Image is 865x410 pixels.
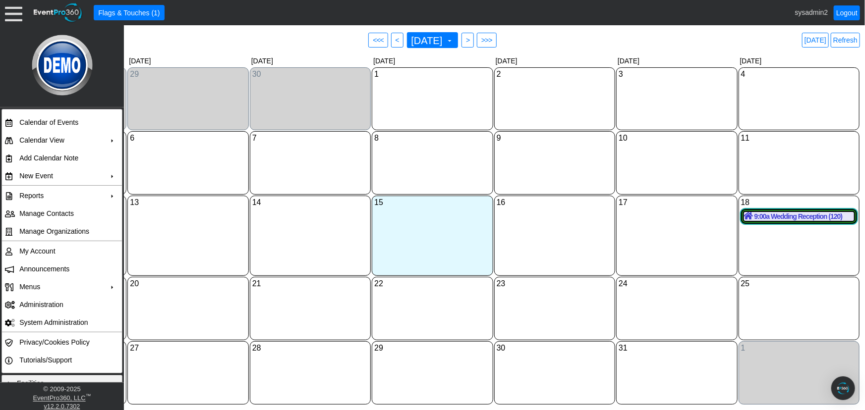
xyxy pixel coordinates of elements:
tr: Privacy/Cookies Policy [2,333,122,351]
td: Calendar View [15,131,104,149]
tr: Manage Organizations [2,222,122,240]
span: > [464,35,471,45]
img: EventPro360 [32,1,84,24]
div: Show menu [618,343,736,354]
td: New Event [15,167,104,185]
div: Show menu [129,278,247,289]
div: Show menu [373,278,491,289]
div: Show menu [251,343,369,354]
div: [DATE] [738,55,860,67]
div: Facilities [4,377,120,388]
td: Privacy/Cookies Policy [15,333,104,351]
div: Show menu [740,69,858,80]
div: Show menu [129,69,247,80]
span: <<< [371,35,386,45]
div: Show menu [618,133,736,144]
span: [DATE] [409,36,445,46]
div: [DATE] [616,55,738,67]
div: Show menu [251,278,369,289]
div: Show menu [251,133,369,144]
tr: System Administration [2,313,122,331]
tr: Add Calendar Note [2,149,122,167]
div: Show menu [373,197,491,208]
div: Show menu [373,133,491,144]
td: Manage Contacts [15,205,104,222]
img: Logo [29,25,95,105]
tr: Calendar of Events [2,113,122,131]
div: Show menu [373,343,491,354]
div: Show menu [496,69,614,80]
div: © 2009- 2025 [2,385,121,393]
span: < [394,35,401,45]
div: [DATE] [249,55,371,67]
a: EventPro360, LLC [33,395,85,402]
a: Logout [834,5,860,20]
div: [DATE] [494,55,616,67]
tr: Administration [2,296,122,313]
div: Show menu [129,343,247,354]
tr: Calendar View [2,131,122,149]
div: Show menu [129,133,247,144]
div: Show menu [496,197,614,208]
td: Announcements [15,260,104,278]
div: Show menu [618,69,736,80]
div: Show menu [496,278,614,289]
td: Menus [15,278,104,296]
div: Show menu [251,197,369,208]
a: [DATE] [802,33,829,48]
div: Show menu [740,278,858,289]
div: [DATE] [127,55,249,67]
td: Manage Organizations [15,222,104,240]
td: System Administration [15,313,104,331]
div: [DATE] [371,55,493,67]
td: Administration [15,296,104,313]
span: >>> [479,35,494,45]
div: Show menu [740,343,858,354]
div: 9:00a Wedding Reception (120) [744,212,854,221]
tr: My Account [2,242,122,260]
div: Show menu [373,69,491,80]
div: Show menu [496,133,614,144]
div: Menu: Click or 'Crtl+M' to toggle menu open/close [5,4,22,21]
div: Open Intercom Messenger [831,376,855,400]
td: Reports [15,187,104,205]
td: Calendar of Events [15,113,104,131]
a: v12.2.0.7302 [44,403,80,410]
a: Refresh [831,33,860,48]
span: Flags & Touches (1) [96,8,162,18]
div: Show menu [740,133,858,144]
div: Show menu [496,343,614,354]
span: [DATE] [409,35,454,46]
tr: Tutorials/Support [2,351,122,369]
td: Tutorials/Support [15,351,104,369]
td: Add Calendar Note [15,149,104,167]
div: Show menu [129,197,247,208]
span: Flags & Touches (1) [96,7,162,18]
div: Show menu [740,197,858,208]
tr: New Event [2,167,122,185]
tr: Menus [2,278,122,296]
sup: ™ [86,393,91,399]
div: Show menu [251,69,369,80]
tr: Reports [2,187,122,205]
tr: Manage Contacts [2,205,122,222]
span: sysadmin2 [795,8,828,16]
td: My Account [15,242,104,260]
tr: Announcements [2,260,122,278]
div: Show menu [618,278,736,289]
div: Show menu [618,197,736,208]
span: Facilities [17,379,44,387]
